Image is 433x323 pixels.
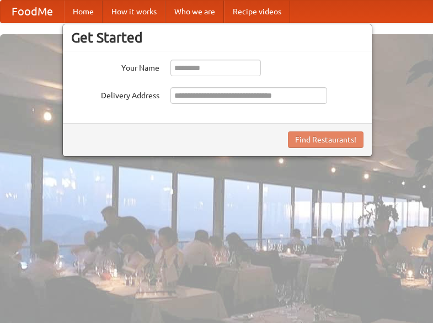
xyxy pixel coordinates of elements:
[64,1,103,23] a: Home
[1,1,64,23] a: FoodMe
[71,29,363,46] h3: Get Started
[288,131,363,148] button: Find Restaurants!
[71,60,159,73] label: Your Name
[165,1,224,23] a: Who we are
[71,87,159,101] label: Delivery Address
[103,1,165,23] a: How it works
[224,1,290,23] a: Recipe videos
